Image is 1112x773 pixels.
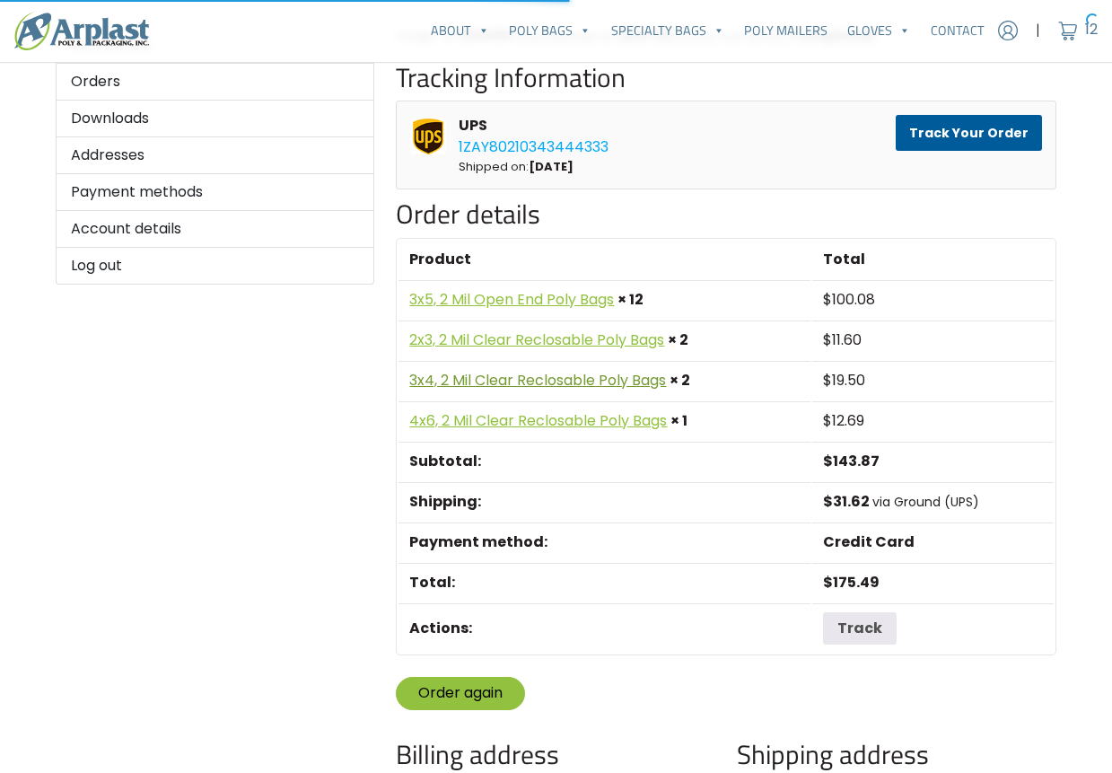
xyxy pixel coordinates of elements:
[14,12,149,50] img: logo
[56,137,375,174] a: Addresses
[812,523,1054,561] td: Credit Card
[409,370,666,391] a: 3x4, 2 Mil Clear Reclosable Poly Bags
[398,603,810,653] th: Actions:
[410,119,446,154] img: ups.png
[529,158,574,175] strong: [DATE]
[459,158,803,176] div: Shipped on:
[421,13,499,48] a: About
[823,451,880,471] span: 143.87
[398,563,810,602] th: Total:
[398,241,810,278] th: Product
[896,115,1042,151] a: Track Your Order
[734,13,837,48] a: Poly Mailers
[670,370,690,391] strong: × 2
[823,370,865,391] bdi: 19.50
[1085,20,1098,40] span: 12
[409,329,664,350] a: 2x3, 2 Mil Clear Reclosable Poly Bags
[396,739,715,770] h2: Billing address
[398,442,810,480] th: Subtotal:
[56,101,375,137] a: Downloads
[56,64,375,101] a: Orders
[823,491,870,512] span: 31.62
[409,410,667,431] a: 4x6, 2 Mil Clear Reclosable Poly Bags
[823,329,862,350] bdi: 11.60
[601,13,734,48] a: Specialty Bags
[823,289,832,310] span: $
[396,677,525,710] a: Order again
[823,410,832,431] span: $
[459,115,799,136] strong: UPS
[668,329,688,350] strong: × 2
[823,410,864,431] bdi: 12.69
[670,410,687,431] strong: × 1
[56,248,375,285] a: Log out
[872,493,979,511] small: via Ground (UPS)
[823,329,832,350] span: $
[921,13,994,48] a: Contact
[823,370,832,391] span: $
[823,491,833,512] span: $
[837,13,920,48] a: Gloves
[499,13,600,48] a: Poly Bags
[812,241,1054,278] th: Total
[56,174,375,211] a: Payment methods
[396,198,1056,230] h2: Order details
[398,523,810,561] th: Payment method:
[1036,20,1040,41] span: |
[823,572,880,593] span: 175.49
[823,612,897,645] a: Track order number 103499
[409,289,614,310] a: 3x5, 2 Mil Open End Poly Bags
[396,62,1056,93] h2: Tracking Information
[56,211,375,248] a: Account details
[737,739,1056,770] h2: Shipping address
[398,482,810,521] th: Shipping:
[617,289,644,310] strong: × 12
[459,136,609,157] a: 1ZAY80210343444333
[823,451,833,471] span: $
[823,289,875,310] bdi: 100.08
[823,572,833,593] span: $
